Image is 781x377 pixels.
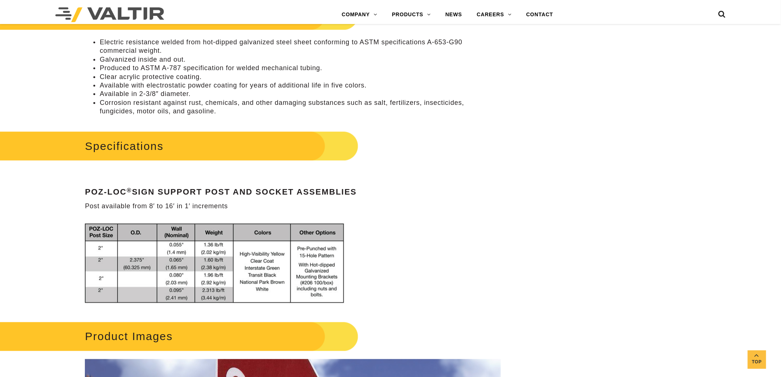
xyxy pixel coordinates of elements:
a: COMPANY [334,7,385,22]
li: Electric resistance welded from hot-dipped galvanized steel sheet conforming to ASTM specificatio... [100,38,500,55]
a: CAREERS [469,7,519,22]
a: CONTACT [519,7,561,22]
li: Available in 2-3/8″ diameter. [100,90,500,98]
strong: POZ-LOC Sign Support Post and Socket Assemblies [85,188,357,197]
a: Top [748,350,766,369]
span: Top [748,358,766,366]
li: Clear acrylic protective coating. [100,73,500,81]
li: Available with electrostatic powder coating for years of additional life in five colors. [100,81,500,90]
sup: ® [127,187,132,194]
a: NEWS [438,7,469,22]
img: Valtir [55,7,164,22]
p: Post available from 8′ to 16′ in 1′ increments [85,202,500,211]
li: Corrosion resistant against rust, chemicals, and other damaging substances such as salt, fertiliz... [100,99,500,116]
a: PRODUCTS [385,7,438,22]
li: Galvanized inside and out. [100,55,500,64]
li: Produced to ASTM A-787 specification for welded mechanical tubing. [100,64,500,72]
